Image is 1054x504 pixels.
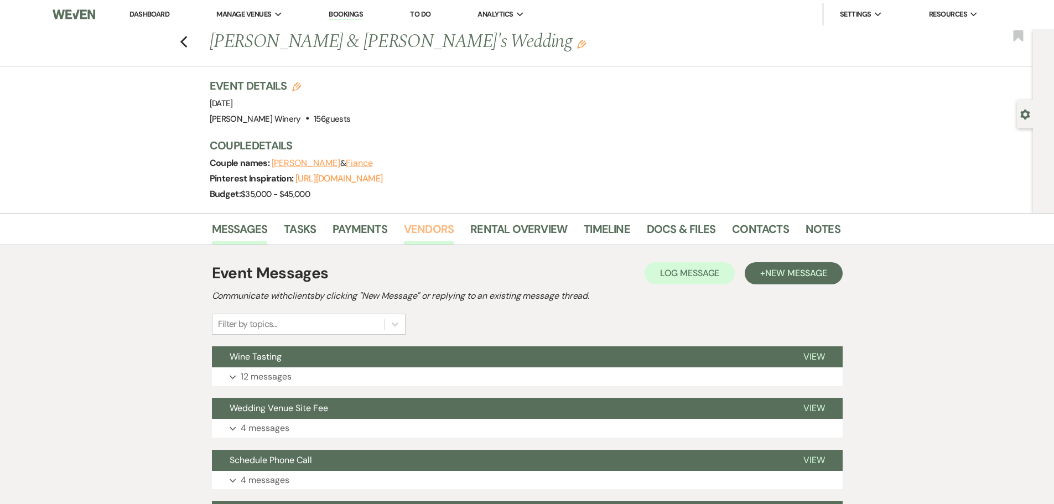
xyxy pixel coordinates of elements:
span: Budget: [210,188,241,200]
span: New Message [765,267,827,279]
img: Weven Logo [53,3,95,26]
span: [DATE] [210,98,233,109]
a: Vendors [404,220,454,245]
a: To Do [410,9,430,19]
a: Contacts [732,220,789,245]
button: Open lead details [1020,108,1030,119]
span: View [803,351,825,362]
div: Filter by topics... [218,318,277,331]
button: Wine Tasting [212,346,786,367]
a: Dashboard [129,9,169,19]
span: Manage Venues [216,9,271,20]
button: Edit [577,39,586,49]
button: View [786,398,843,419]
button: View [786,450,843,471]
span: Wedding Venue Site Fee [230,402,328,414]
h3: Couple Details [210,138,829,153]
a: Rental Overview [470,220,567,245]
span: [PERSON_NAME] Winery [210,113,301,124]
span: $35,000 - $45,000 [241,189,310,200]
button: Schedule Phone Call [212,450,786,471]
a: Payments [333,220,387,245]
p: 4 messages [241,473,289,487]
a: Messages [212,220,268,245]
p: 12 messages [241,370,292,384]
span: & [272,158,373,169]
span: Schedule Phone Call [230,454,312,466]
a: Tasks [284,220,316,245]
a: Timeline [584,220,630,245]
h1: [PERSON_NAME] & [PERSON_NAME]'s Wedding [210,29,705,55]
button: 12 messages [212,367,843,386]
span: View [803,402,825,414]
h3: Event Details [210,78,351,93]
span: View [803,454,825,466]
button: Log Message [645,262,735,284]
span: Log Message [660,267,719,279]
span: Analytics [477,9,513,20]
span: Wine Tasting [230,351,282,362]
button: 4 messages [212,419,843,438]
button: [PERSON_NAME] [272,159,340,168]
span: Pinterest Inspiration: [210,173,295,184]
h2: Communicate with clients by clicking "New Message" or replying to an existing message thread. [212,289,843,303]
a: Docs & Files [647,220,715,245]
p: 4 messages [241,421,289,435]
button: Fiance [346,159,373,168]
h1: Event Messages [212,262,329,285]
a: Notes [806,220,840,245]
button: Wedding Venue Site Fee [212,398,786,419]
button: +New Message [745,262,842,284]
button: View [786,346,843,367]
a: [URL][DOMAIN_NAME] [295,173,382,184]
span: Resources [929,9,967,20]
a: Bookings [329,9,363,20]
button: 4 messages [212,471,843,490]
span: Settings [840,9,871,20]
span: Couple names: [210,157,272,169]
span: 156 guests [314,113,350,124]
